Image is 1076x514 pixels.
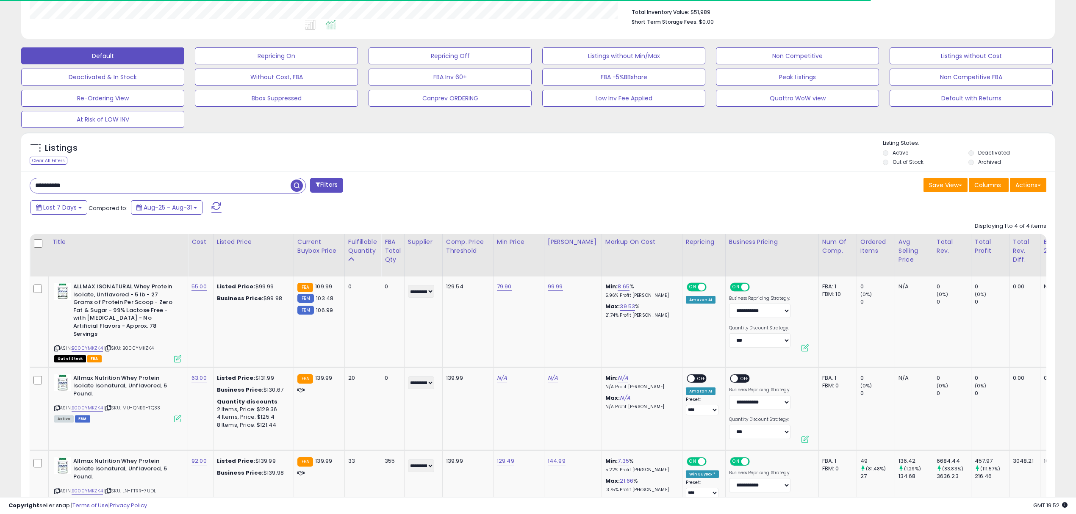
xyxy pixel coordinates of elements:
span: Last 7 Days [43,203,77,212]
li: $51,989 [632,6,1040,17]
span: ON [688,284,698,291]
a: 7.35 [618,457,629,465]
div: FBM: 10 [822,290,850,298]
div: seller snap | | [8,502,147,510]
h5: Listings [45,142,78,154]
span: 109.99 [315,282,332,290]
span: 139.99 [315,457,332,465]
div: Preset: [686,397,719,416]
div: FBM: 0 [822,465,850,473]
span: ON [688,458,698,465]
div: 6684.44 [937,457,971,465]
button: Canprev ORDERING [369,90,532,107]
span: Compared to: [89,204,128,212]
div: $139.98 [217,469,287,477]
div: % [605,303,676,318]
div: 0 [860,374,895,382]
div: % [605,457,676,473]
small: (111.57%) [980,465,1000,472]
div: 134.68 [899,473,933,480]
button: Non Competitive FBA [890,69,1053,86]
span: | SKU: B000YMKZK4 [104,345,154,351]
div: Avg Selling Price [899,238,929,264]
div: $130.67 [217,386,287,394]
div: Business Pricing [729,238,815,246]
div: 3636.23 [937,473,971,480]
a: 21.66 [620,477,633,485]
div: 457.97 [975,457,1009,465]
small: FBA [297,374,313,384]
b: Listed Price: [217,457,255,465]
button: Deactivated & In Stock [21,69,184,86]
div: N/A [1044,283,1072,290]
div: Num of Comp. [822,238,853,255]
p: 21.74% Profit [PERSON_NAME] [605,312,676,318]
a: Terms of Use [72,501,108,509]
span: | SKU: MU-QNB9-TQ33 [104,404,160,411]
span: 2025-09-10 19:52 GMT [1033,501,1068,509]
span: All listings currently available for purchase on Amazon [54,415,74,423]
span: 106.99 [316,306,333,314]
a: B000YMKZK4 [72,487,103,495]
div: % [605,283,676,298]
small: FBM [297,306,314,315]
div: 216.46 [975,473,1009,480]
div: 100% [1044,457,1072,465]
div: Cost [191,238,210,246]
small: FBA [297,457,313,467]
a: 55.00 [191,282,207,291]
label: Active [893,149,908,156]
small: (1.29%) [904,465,921,472]
a: 99.99 [548,282,563,291]
b: Quantity discounts [217,398,278,406]
a: B000YMKZK4 [72,345,103,352]
div: Win BuyBox * [686,470,719,478]
span: OFF [748,284,762,291]
div: ASIN: [54,283,181,362]
div: 0 [975,374,1009,382]
span: FBM [75,415,90,423]
label: Quantity Discount Strategy: [729,325,790,331]
span: Aug-25 - Aug-31 [144,203,192,212]
b: Min: [605,282,618,290]
button: Repricing On [195,47,358,64]
div: 20 [348,374,374,382]
div: 2 Items, Price: $129.36 [217,406,287,413]
span: 103.48 [316,294,333,302]
b: Max: [605,394,620,402]
span: OFF [705,284,719,291]
div: 355 [385,457,398,465]
div: [PERSON_NAME] [548,238,598,246]
a: 63.00 [191,374,207,382]
img: 41OwTK34h6L._SL40_.jpg [54,457,71,474]
label: Business Repricing Strategy: [729,296,790,301]
b: Business Price: [217,386,263,394]
div: Total Rev. Diff. [1013,238,1037,264]
div: 0 [937,283,971,290]
div: Clear All Filters [30,157,67,165]
button: Low Inv Fee Applied [542,90,705,107]
button: Quattro WoW view [716,90,879,107]
div: 8 Items, Price: $121.44 [217,421,287,429]
span: OFF [748,458,762,465]
div: Displaying 1 to 4 of 4 items [975,222,1046,230]
div: 0.00 [1013,374,1034,382]
div: Comp. Price Threshold [446,238,490,255]
div: 0 [975,390,1009,397]
div: Total Profit [975,238,1006,255]
div: 0 [937,298,971,306]
b: Business Price: [217,294,263,302]
div: $99.99 [217,283,287,290]
div: 129.54 [446,283,487,290]
button: Filters [310,178,343,193]
b: Max: [605,302,620,310]
div: Amazon AI [686,387,715,395]
button: Repricing Off [369,47,532,64]
div: Min Price [497,238,541,246]
p: N/A Profit [PERSON_NAME] [605,384,676,390]
b: Max: [605,477,620,485]
button: Listings without Cost [890,47,1053,64]
a: 79.90 [497,282,512,291]
button: Columns [969,178,1009,192]
span: 139.99 [315,374,332,382]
